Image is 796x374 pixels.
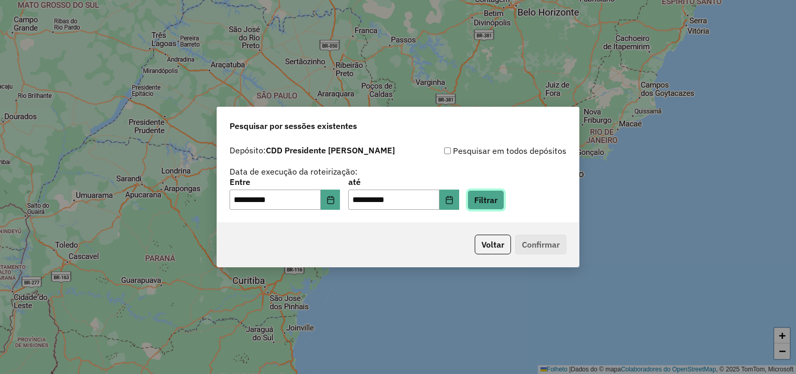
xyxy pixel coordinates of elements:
label: até [348,176,459,188]
strong: CDD Presidente [PERSON_NAME] [266,145,395,155]
button: Escolha a data [321,190,340,210]
label: Depósito: [230,144,395,156]
label: Entre [230,176,340,188]
button: Escolha a data [439,190,459,210]
font: Pesquisar em todos depósitos [453,145,566,157]
button: Voltar [475,235,511,254]
span: Pesquisar por sessões existentes [230,120,357,132]
button: Filtrar [467,190,504,210]
label: Data de execução da roteirização: [230,165,358,178]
